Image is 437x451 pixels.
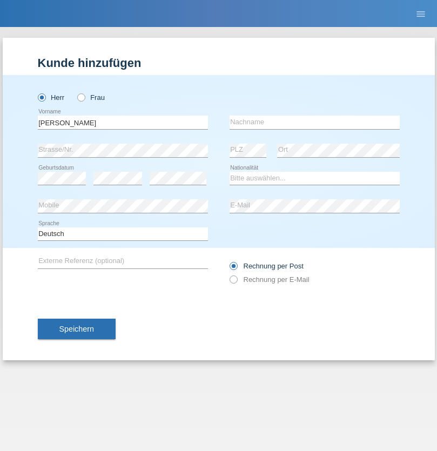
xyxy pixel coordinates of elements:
[415,9,426,19] i: menu
[38,93,45,100] input: Herr
[77,93,84,100] input: Frau
[77,93,105,102] label: Frau
[38,319,116,339] button: Speichern
[38,56,400,70] h1: Kunde hinzufügen
[59,325,94,333] span: Speichern
[230,262,237,275] input: Rechnung per Post
[410,10,432,17] a: menu
[230,275,310,284] label: Rechnung per E-Mail
[38,93,65,102] label: Herr
[230,275,237,289] input: Rechnung per E-Mail
[230,262,304,270] label: Rechnung per Post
